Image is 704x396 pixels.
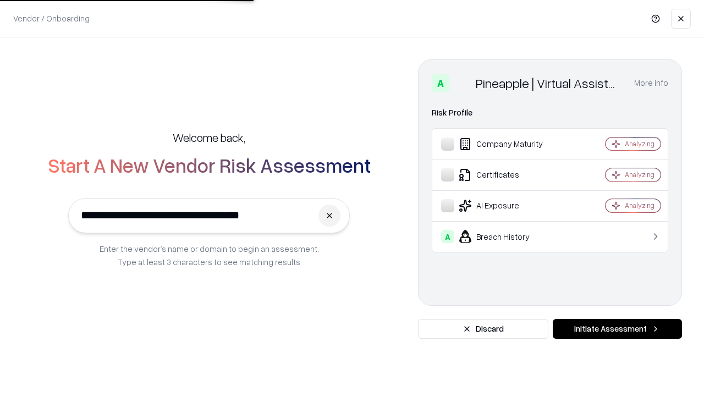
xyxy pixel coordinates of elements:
[454,74,471,92] img: Pineapple | Virtual Assistant Agency
[418,319,548,339] button: Discard
[441,168,573,182] div: Certificates
[441,199,573,212] div: AI Exposure
[432,74,449,92] div: A
[100,242,319,268] p: Enter the vendor’s name or domain to begin an assessment. Type at least 3 characters to see match...
[625,201,654,210] div: Analyzing
[441,230,573,243] div: Breach History
[441,230,454,243] div: A
[432,106,668,119] div: Risk Profile
[173,130,245,145] h5: Welcome back,
[625,170,654,179] div: Analyzing
[441,137,573,151] div: Company Maturity
[553,319,682,339] button: Initiate Assessment
[13,13,90,24] p: Vendor / Onboarding
[48,154,371,176] h2: Start A New Vendor Risk Assessment
[625,139,654,148] div: Analyzing
[476,74,621,92] div: Pineapple | Virtual Assistant Agency
[634,73,668,93] button: More info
